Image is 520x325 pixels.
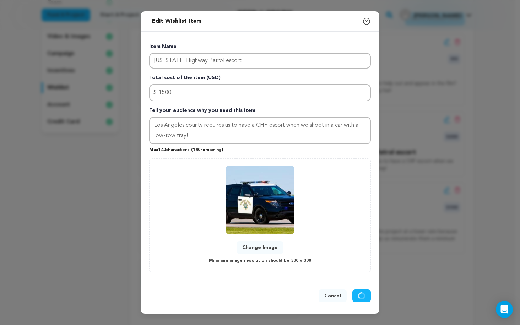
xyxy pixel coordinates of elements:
[149,107,371,117] p: Tell your audience why you need this item
[149,144,371,153] p: Max characters ( remaining)
[193,148,200,152] span: 140
[237,241,283,254] button: Change Image
[496,301,513,318] div: Open Intercom Messenger
[209,257,311,265] p: Minimum image resolution should be 300 x 300
[319,289,347,302] button: Cancel
[149,84,371,101] input: Enter total cost of the item
[153,88,157,97] span: $
[158,148,166,152] span: 140
[149,14,204,28] h2: Edit Wishlist Item
[149,74,371,84] p: Total cost of the item (USD)
[149,43,371,53] p: Item Name
[149,53,371,69] input: Enter item name
[149,117,371,145] textarea: Tell your audience why you need this item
